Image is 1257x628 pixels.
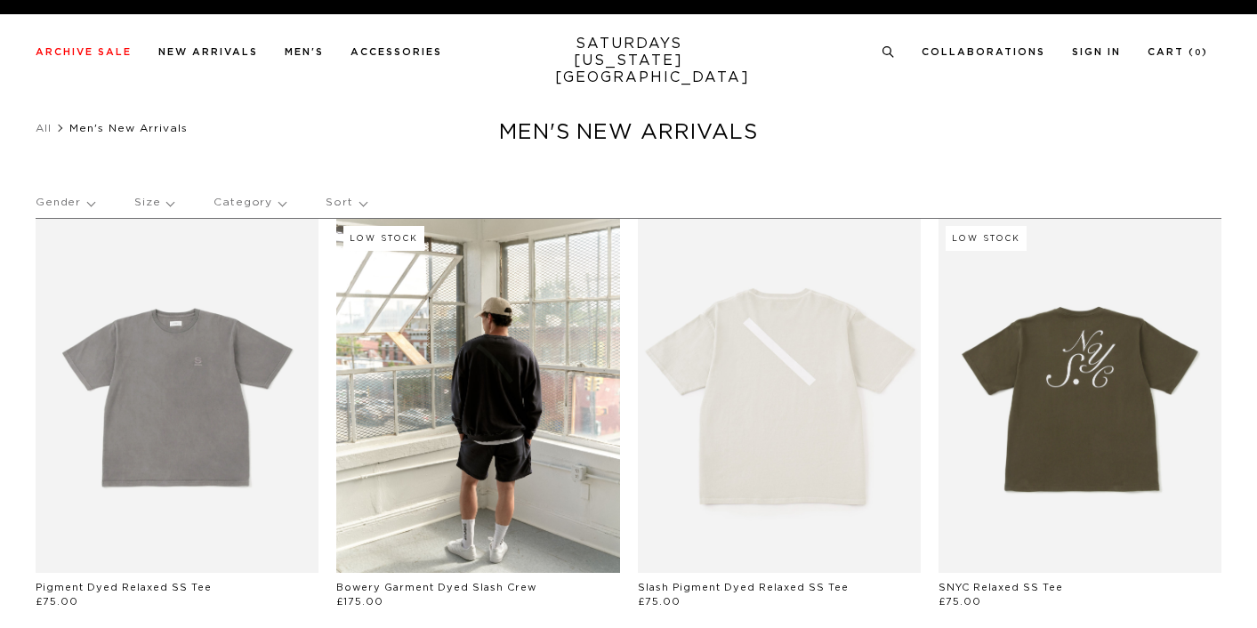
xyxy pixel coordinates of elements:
[351,47,442,57] a: Accessories
[158,47,258,57] a: New Arrivals
[946,226,1027,251] div: Low Stock
[555,36,702,86] a: SATURDAYS[US_STATE][GEOGRAPHIC_DATA]
[1148,47,1208,57] a: Cart (0)
[1195,49,1202,57] small: 0
[69,123,188,133] span: Men's New Arrivals
[939,583,1063,592] a: SNYC Relaxed SS Tee
[638,583,849,592] a: Slash Pigment Dyed Relaxed SS Tee
[285,47,324,57] a: Men's
[134,182,173,223] p: Size
[922,47,1045,57] a: Collaborations
[336,583,536,592] a: Bowery Garment Dyed Slash Crew
[939,597,981,607] span: £75.00
[36,182,94,223] p: Gender
[36,583,212,592] a: Pigment Dyed Relaxed SS Tee
[36,597,78,607] span: £75.00
[1072,47,1121,57] a: Sign In
[36,123,52,133] a: All
[638,597,681,607] span: £75.00
[336,597,383,607] span: £175.00
[214,182,286,223] p: Category
[326,182,366,223] p: Sort
[36,47,132,57] a: Archive Sale
[343,226,424,251] div: Low Stock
